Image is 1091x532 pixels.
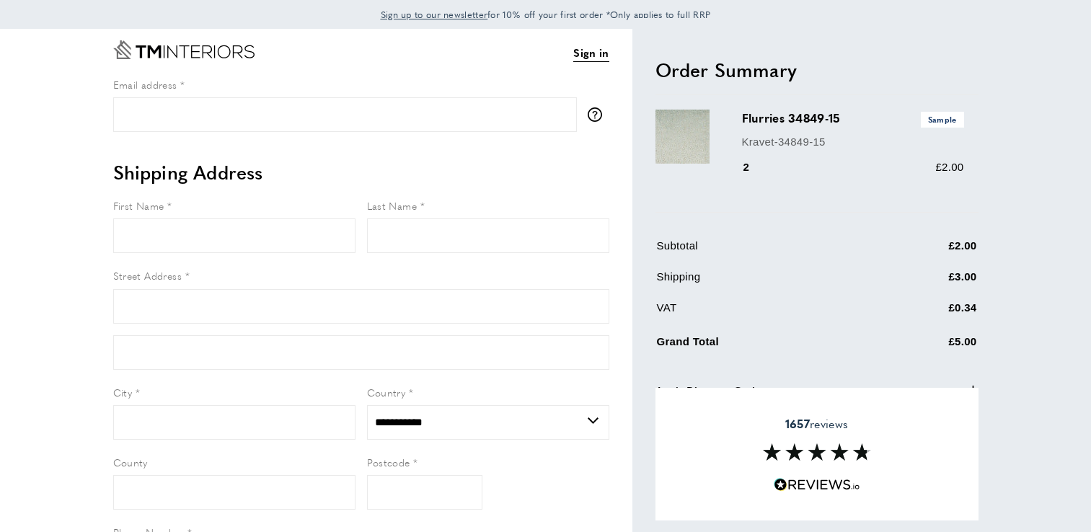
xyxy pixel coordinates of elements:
span: Country [367,385,406,399]
span: County [113,455,148,469]
span: Sample [921,112,964,127]
span: Sign up to our newsletter [381,8,488,21]
span: City [113,385,133,399]
span: Apply Discount Code [655,382,761,399]
td: £3.00 [878,268,977,296]
div: 2 [742,159,770,176]
img: Reviews section [763,443,871,461]
span: £2.00 [935,161,963,173]
h2: Shipping Address [113,159,609,185]
a: Sign up to our newsletter [381,7,488,22]
td: Grand Total [657,330,876,361]
td: VAT [657,299,876,327]
td: Subtotal [657,237,876,265]
button: More information [588,107,609,122]
h2: Order Summary [655,57,979,83]
span: Last Name [367,198,418,213]
span: Street Address [113,268,182,283]
td: Shipping [657,268,876,296]
img: Reviews.io 5 stars [774,478,860,492]
a: Go to Home page [113,40,255,59]
span: Postcode [367,455,410,469]
span: First Name [113,198,164,213]
span: for 10% off your first order *Only applies to full RRP [381,8,711,21]
strong: 1657 [785,415,810,432]
span: reviews [785,417,848,431]
td: £2.00 [878,237,977,265]
a: Sign in [573,44,609,62]
span: Email address [113,77,177,92]
img: Flurries 34849-15 [655,110,710,164]
p: Kravet-34849-15 [742,133,964,151]
td: £5.00 [878,330,977,361]
h3: Flurries 34849-15 [742,110,964,127]
td: £0.34 [878,299,977,327]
